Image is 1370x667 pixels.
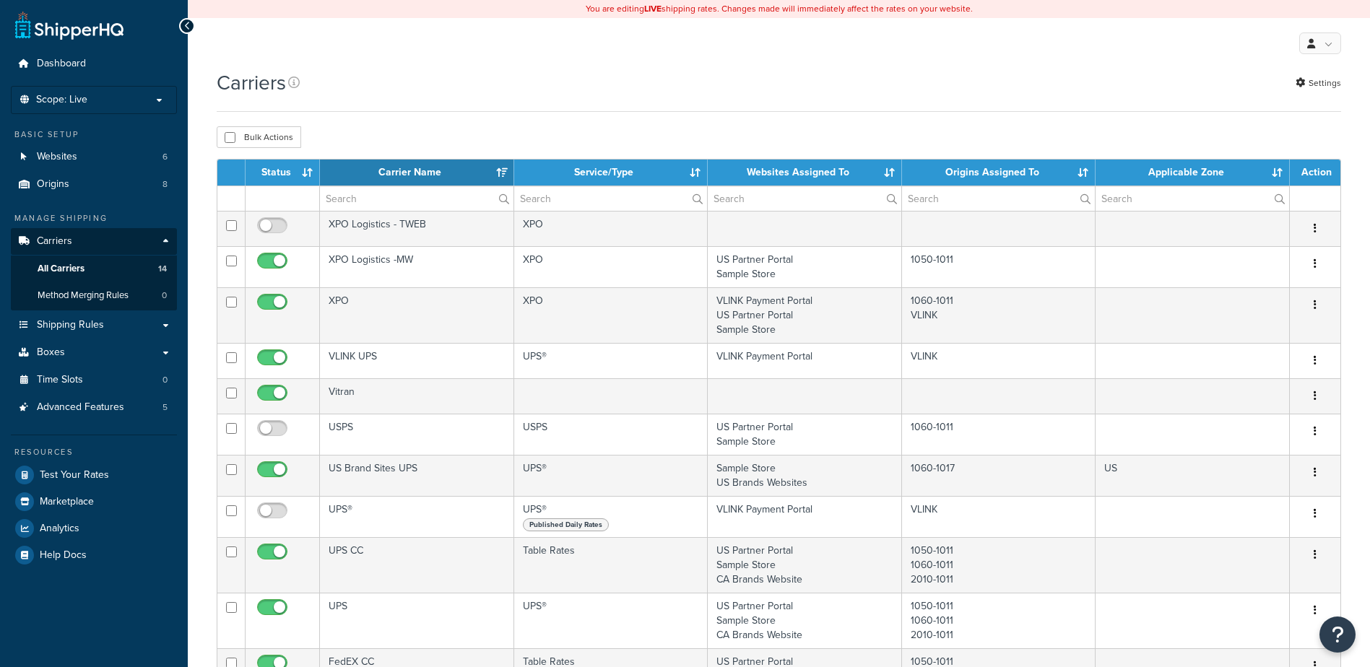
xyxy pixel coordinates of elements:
a: Advanced Features 5 [11,394,177,421]
td: UPS® [514,343,708,378]
th: Applicable Zone: activate to sort column ascending [1096,160,1290,186]
td: 1060-1011 VLINK [902,287,1096,343]
span: Websites [37,151,77,163]
li: Time Slots [11,367,177,393]
td: XPO [320,287,514,343]
td: UPS® [514,496,708,537]
span: Analytics [40,523,79,535]
span: 14 [158,263,167,275]
a: ShipperHQ Home [15,11,123,40]
th: Carrier Name: activate to sort column ascending [320,160,514,186]
li: Websites [11,144,177,170]
div: Manage Shipping [11,212,177,224]
td: US Brand Sites UPS [320,455,514,496]
td: US [1096,455,1290,496]
th: Origins Assigned To: activate to sort column ascending [902,160,1096,186]
td: VLINK Payment Portal [708,343,902,378]
input: Search [902,186,1096,211]
td: USPS [320,414,514,455]
td: Vitran [320,378,514,414]
a: Carriers [11,228,177,255]
td: VLINK [902,496,1096,537]
td: VLINK Payment Portal US Partner Portal Sample Store [708,287,902,343]
span: Carriers [37,235,72,248]
td: 1050-1011 1060-1011 2010-1011 [902,537,1096,593]
input: Search [320,186,513,211]
td: Table Rates [514,537,708,593]
td: UPS® [514,455,708,496]
td: UPS® [514,593,708,648]
td: US Partner Portal Sample Store [708,246,902,287]
li: Method Merging Rules [11,282,177,309]
th: Service/Type: activate to sort column ascending [514,160,708,186]
span: Time Slots [37,374,83,386]
div: Basic Setup [11,128,177,141]
td: US Partner Portal Sample Store CA Brands Website [708,593,902,648]
a: Boxes [11,339,177,366]
td: XPO Logistics -MW [320,246,514,287]
span: 5 [162,401,168,414]
th: Status: activate to sort column ascending [246,160,320,186]
span: Boxes [37,346,65,359]
input: Search [514,186,708,211]
td: XPO [514,211,708,246]
div: Resources [11,446,177,458]
a: Marketplace [11,489,177,515]
a: Method Merging Rules 0 [11,282,177,309]
button: Open Resource Center [1319,616,1356,653]
td: 1060-1011 [902,414,1096,455]
span: Advanced Features [37,401,124,414]
li: All Carriers [11,256,177,282]
td: VLINK Payment Portal [708,496,902,537]
span: Scope: Live [36,94,87,106]
td: UPS [320,593,514,648]
th: Action [1290,160,1340,186]
span: All Carriers [38,263,84,275]
th: Websites Assigned To: activate to sort column ascending [708,160,902,186]
td: Sample Store US Brands Websites [708,455,902,496]
li: Origins [11,171,177,198]
td: VLINK UPS [320,343,514,378]
input: Search [708,186,901,211]
td: 1050-1011 [902,246,1096,287]
td: XPO Logistics - TWEB [320,211,514,246]
td: VLINK [902,343,1096,378]
span: Shipping Rules [37,319,104,331]
input: Search [1096,186,1289,211]
button: Bulk Actions [217,126,301,148]
b: LIVE [644,2,662,15]
a: Help Docs [11,542,177,568]
a: Dashboard [11,51,177,77]
td: USPS [514,414,708,455]
td: UPS® [320,496,514,537]
span: 6 [162,151,168,163]
a: Shipping Rules [11,312,177,339]
td: XPO [514,246,708,287]
td: US Partner Portal Sample Store CA Brands Website [708,537,902,593]
td: XPO [514,287,708,343]
span: 0 [162,374,168,386]
span: Test Your Rates [40,469,109,481]
a: Settings [1296,73,1341,93]
span: Dashboard [37,58,86,70]
li: Carriers [11,228,177,310]
span: Help Docs [40,549,87,562]
span: Origins [37,178,69,191]
td: US Partner Portal Sample Store [708,414,902,455]
span: Published Daily Rates [523,518,609,531]
span: Method Merging Rules [38,289,129,302]
h1: Carriers [217,69,286,97]
a: Analytics [11,515,177,541]
a: Websites 6 [11,144,177,170]
a: All Carriers 14 [11,256,177,282]
a: Test Your Rates [11,462,177,488]
td: UPS CC [320,537,514,593]
span: Marketplace [40,496,94,508]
